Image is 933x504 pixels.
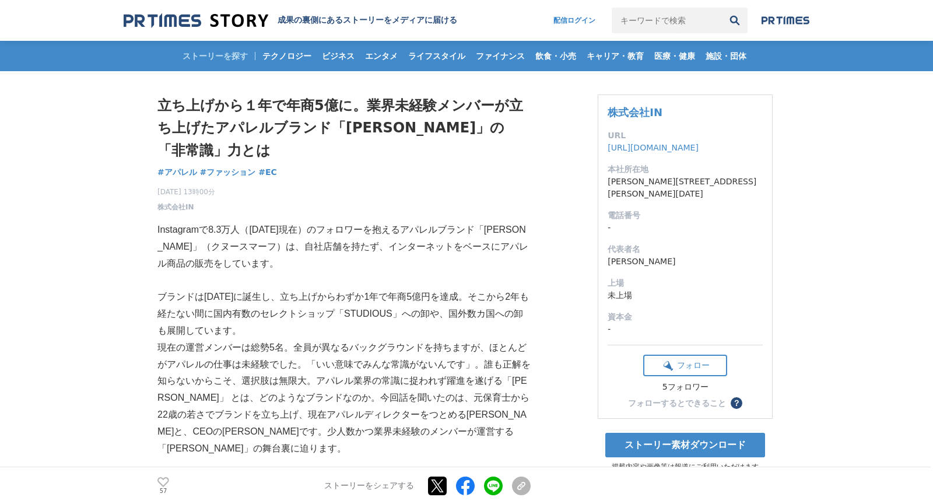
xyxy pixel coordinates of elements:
[124,13,457,29] a: 成果の裏側にあるストーリーをメディアに届ける 成果の裏側にあるストーリーをメディアに届ける
[157,222,531,272] p: Instagramで8.3万人（[DATE]現在）のフォロワーを抱えるアパレルブランド「[PERSON_NAME]」（クヌースマーフ）は、自社店舗を持たず、インターネットをベースにアパレル商品の...
[608,256,763,268] dd: [PERSON_NAME]
[701,41,751,71] a: 施設・団体
[608,176,763,200] dd: [PERSON_NAME][STREET_ADDRESS][PERSON_NAME][DATE]
[650,51,700,61] span: 医療・健康
[732,399,741,407] span: ？
[317,51,359,61] span: ビジネス
[317,41,359,71] a: ビジネス
[650,41,700,71] a: 医療・健康
[258,51,316,61] span: テクノロジー
[608,289,763,302] dd: 未上場
[157,488,169,494] p: 57
[360,51,402,61] span: エンタメ
[404,51,470,61] span: ライフスタイル
[360,41,402,71] a: エンタメ
[278,15,457,26] h2: 成果の裏側にあるストーリーをメディアに届ける
[628,399,726,407] div: フォローするとできること
[608,106,662,118] a: 株式会社IN
[157,166,197,178] a: #アパレル
[582,41,648,71] a: キャリア・教育
[612,8,722,33] input: キーワードで検索
[762,16,809,25] img: prtimes
[258,167,277,177] span: #EC
[200,166,256,178] a: #ファッション
[531,41,581,71] a: 飲食・小売
[722,8,748,33] button: 検索
[608,323,763,335] dd: -
[324,481,414,491] p: ストーリーをシェアする
[608,163,763,176] dt: 本社所在地
[643,382,727,393] div: 5フォロワー
[731,397,742,409] button: ？
[258,166,277,178] a: #EC
[598,462,773,472] p: 掲載内容や画像等は報道にご利用いただけます
[608,209,763,222] dt: 電話番号
[157,289,531,339] p: ブランドは[DATE]に誕生し、立ち上げからわずか1年で年商5億円を達成。そこから2年も経たない間に国内有数のセレクトショップ「STUDIOUS」への卸や、国外数カ国への卸も展開しています。
[124,13,268,29] img: 成果の裏側にあるストーリーをメディアに届ける
[608,222,763,234] dd: -
[701,51,751,61] span: 施設・団体
[471,51,529,61] span: ファイナンス
[531,51,581,61] span: 飲食・小売
[608,277,763,289] dt: 上場
[643,355,727,376] button: フォロー
[608,243,763,256] dt: 代表者名
[200,167,256,177] span: #ファッション
[157,187,215,197] span: [DATE] 13時00分
[605,433,765,457] a: ストーリー素材ダウンロード
[404,41,470,71] a: ライフスタイル
[157,202,194,212] a: 株式会社IN
[582,51,648,61] span: キャリア・教育
[258,41,316,71] a: テクノロジー
[157,339,531,457] p: 現在の運営メンバーは総勢5名。全員が異なるバックグラウンドを持ちますが、ほとんどがアパレルの仕事は未経験でした。「いい意味でみんな常識がないんです」。誰も正解を知らないからこそ、選択肢は無限大。...
[608,129,763,142] dt: URL
[157,167,197,177] span: #アパレル
[157,94,531,162] h1: 立ち上げから１年で年商5億に。業界未経験メンバーが立ち上げたアパレルブランド「[PERSON_NAME]」の「非常識」力とは
[608,311,763,323] dt: 資本金
[471,41,529,71] a: ファイナンス
[542,8,607,33] a: 配信ログイン
[608,143,699,152] a: [URL][DOMAIN_NAME]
